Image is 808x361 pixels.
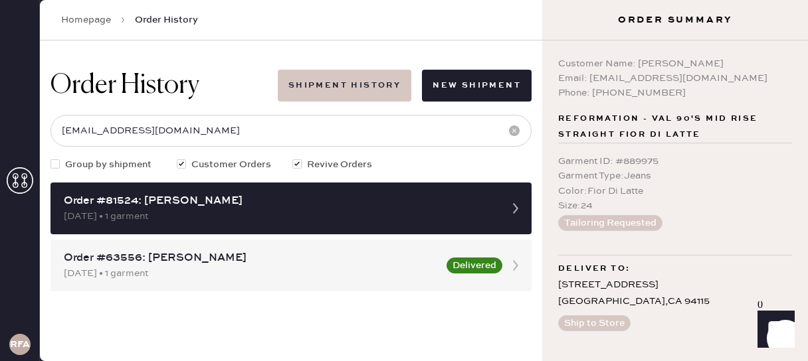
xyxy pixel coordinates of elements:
div: [DATE] • 1 garment [64,266,439,281]
h3: Order Summary [542,13,808,27]
span: Reformation - Val 90's Mid Rise Straight Fior Di Latte [558,111,792,143]
span: Deliver to: [558,261,630,277]
div: Color : Fior Di Latte [558,184,792,198]
button: Tailoring Requested [558,215,662,231]
div: Phone: [PHONE_NUMBER] [558,86,792,100]
span: Order History [135,13,198,27]
div: [DATE] • 1 garment [64,209,494,224]
span: Group by shipment [65,157,151,172]
h1: Order History [50,70,199,102]
input: Search by order number, customer name, email or phone number [50,115,532,147]
h3: RFA [10,340,30,349]
button: New Shipment [422,70,532,102]
div: [STREET_ADDRESS] [GEOGRAPHIC_DATA] , CA 94115 [558,277,792,310]
div: Customer Name: [PERSON_NAME] [558,56,792,71]
span: Customer Orders [191,157,271,172]
button: Ship to Store [558,315,631,331]
div: Email: [EMAIL_ADDRESS][DOMAIN_NAME] [558,71,792,86]
button: Delivered [447,257,502,273]
iframe: Front Chat [745,301,802,358]
div: Size : 24 [558,198,792,213]
a: Homepage [61,13,111,27]
button: Shipment History [278,70,411,102]
span: Revive Orders [307,157,372,172]
div: Garment Type : Jeans [558,169,792,183]
div: Garment ID : # 889975 [558,154,792,169]
div: Order #81524: [PERSON_NAME] [64,193,494,209]
div: Order #63556: [PERSON_NAME] [64,250,439,266]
